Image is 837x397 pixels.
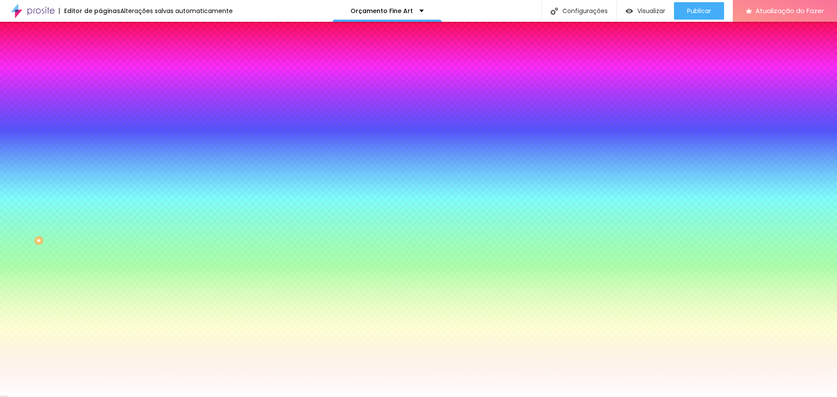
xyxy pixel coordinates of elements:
img: Ícone [551,7,558,15]
font: Publicar [687,7,711,15]
button: Publicar [674,2,724,20]
font: Orçamento Fine Art [350,7,413,15]
font: Atualização do Fazer [755,6,824,15]
button: Visualizar [617,2,674,20]
img: view-1.svg [626,7,633,15]
font: Configurações [562,7,608,15]
font: Editor de páginas [64,7,120,15]
font: Alterações salvas automaticamente [120,7,233,15]
font: Visualizar [637,7,665,15]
